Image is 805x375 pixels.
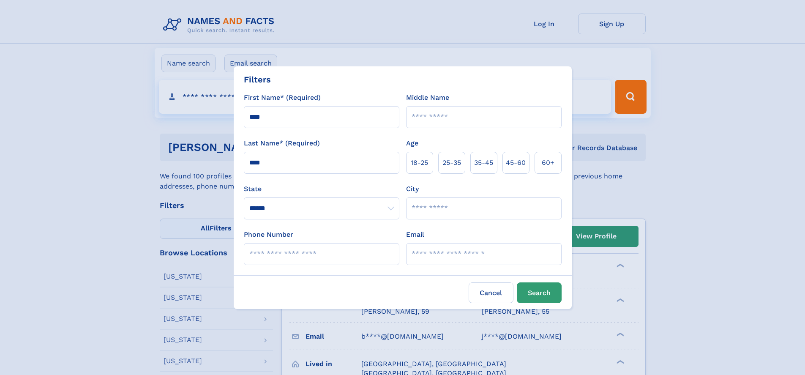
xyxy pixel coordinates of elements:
[406,184,419,194] label: City
[406,93,449,103] label: Middle Name
[517,282,562,303] button: Search
[244,184,399,194] label: State
[542,158,554,168] span: 60+
[469,282,513,303] label: Cancel
[244,138,320,148] label: Last Name* (Required)
[506,158,526,168] span: 45‑60
[406,230,424,240] label: Email
[474,158,493,168] span: 35‑45
[244,73,271,86] div: Filters
[244,93,321,103] label: First Name* (Required)
[411,158,428,168] span: 18‑25
[406,138,418,148] label: Age
[244,230,293,240] label: Phone Number
[442,158,461,168] span: 25‑35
